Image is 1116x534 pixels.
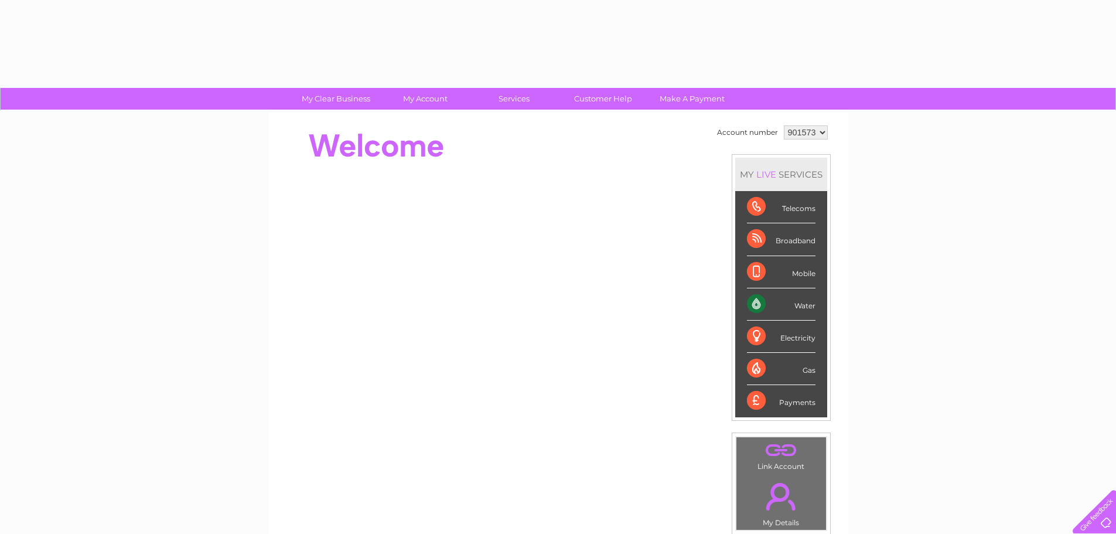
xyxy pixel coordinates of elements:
[377,88,473,110] a: My Account
[739,476,823,517] a: .
[739,440,823,461] a: .
[714,123,781,142] td: Account number
[747,223,815,256] div: Broadband
[466,88,562,110] a: Services
[735,158,827,191] div: MY SERVICES
[747,385,815,417] div: Payments
[288,88,384,110] a: My Clear Business
[747,256,815,288] div: Mobile
[747,191,815,223] div: Telecoms
[736,437,827,474] td: Link Account
[555,88,651,110] a: Customer Help
[736,473,827,530] td: My Details
[644,88,740,110] a: Make A Payment
[747,321,815,353] div: Electricity
[754,169,779,180] div: LIVE
[747,353,815,385] div: Gas
[747,288,815,321] div: Water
